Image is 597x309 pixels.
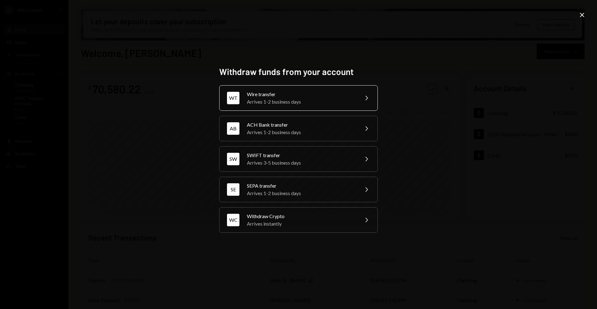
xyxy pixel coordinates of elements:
[227,92,239,104] div: WT
[219,116,378,141] button: ABACH Bank transferArrives 1-2 business days
[247,182,355,190] div: SEPA transfer
[227,183,239,196] div: SE
[247,121,355,129] div: ACH Bank transfer
[227,214,239,226] div: WC
[247,159,355,166] div: Arrives 3-5 business days
[219,85,378,111] button: WTWire transferArrives 1-2 business days
[227,153,239,165] div: SW
[247,152,355,159] div: SWIFT transfer
[219,146,378,172] button: SWSWIFT transferArrives 3-5 business days
[247,190,355,197] div: Arrives 1-2 business days
[227,122,239,135] div: AB
[219,66,378,78] h2: Withdraw funds from your account
[247,129,355,136] div: Arrives 1-2 business days
[247,91,355,98] div: Wire transfer
[219,177,378,202] button: SESEPA transferArrives 1-2 business days
[247,98,355,105] div: Arrives 1-2 business days
[219,207,378,233] button: WCWithdraw CryptoArrives instantly
[247,213,355,220] div: Withdraw Crypto
[247,220,355,227] div: Arrives instantly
